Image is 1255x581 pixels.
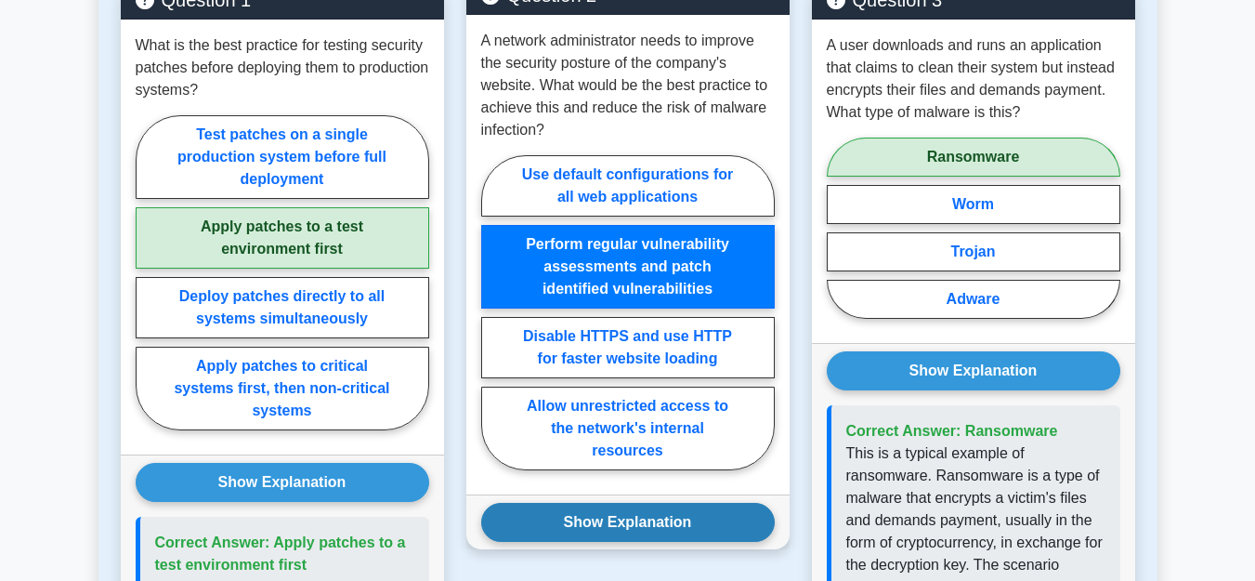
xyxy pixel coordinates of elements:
label: Trojan [827,232,1120,271]
p: A network administrator needs to improve the security posture of the company's website. What woul... [481,30,775,141]
label: Worm [827,185,1120,224]
label: Adware [827,280,1120,319]
p: What is the best practice for testing security patches before deploying them to production systems? [136,34,429,101]
label: Test patches on a single production system before full deployment [136,115,429,199]
label: Perform regular vulnerability assessments and patch identified vulnerabilities [481,225,775,309]
label: Ransomware [827,138,1120,177]
label: Use default configurations for all web applications [481,155,775,217]
label: Apply patches to critical systems first, then non-critical systems [136,347,429,430]
label: Deploy patches directly to all systems simultaneously [136,277,429,338]
label: Allow unrestricted access to the network's internal resources [481,387,775,470]
label: Disable HTTPS and use HTTP for faster website loading [481,317,775,378]
label: Apply patches to a test environment first [136,207,429,269]
button: Show Explanation [136,463,429,502]
button: Show Explanation [481,503,775,542]
p: A user downloads and runs an application that claims to clean their system but instead encrypts t... [827,34,1120,124]
button: Show Explanation [827,351,1120,390]
span: Correct Answer: Apply patches to a test environment first [155,535,406,573]
span: Correct Answer: Ransomware [846,423,1058,439]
